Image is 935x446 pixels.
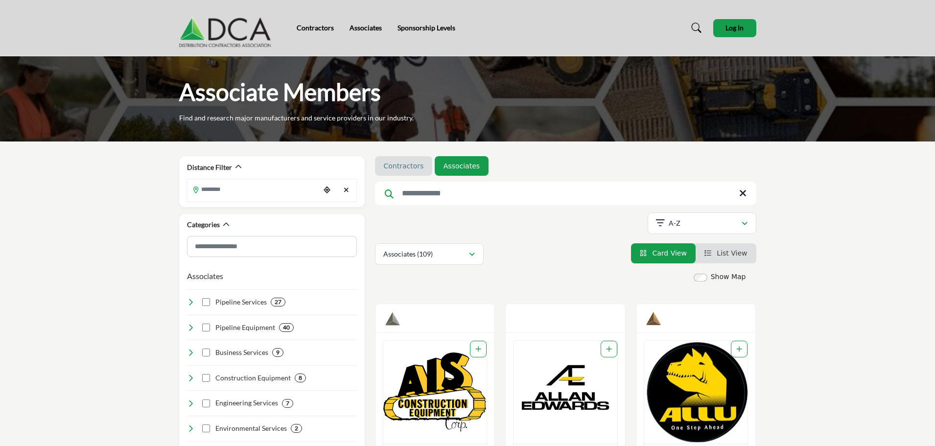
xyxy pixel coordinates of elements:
[375,182,756,205] input: Search Keyword
[276,349,280,356] b: 9
[202,399,210,407] input: Select Engineering Services checkbox
[339,180,354,201] div: Clear search location
[187,180,320,199] input: Search Location
[631,243,696,263] li: Card View
[271,298,285,306] div: 27 Results For Pipeline Services
[717,249,747,257] span: List View
[215,297,267,307] h4: Pipeline Services: Services that support the installation, operation, protection, and maintenance...
[669,218,680,228] p: A-Z
[711,272,746,282] label: Show Map
[725,23,744,32] span: Log In
[202,374,210,382] input: Select Construction Equipment checkbox
[299,375,302,381] b: 8
[383,341,487,444] img: AIS Construction Equipment
[272,348,283,357] div: 9 Results For Business Services
[215,373,291,383] h4: Construction Equipment: Machinery and tools used for building, excavating, and constructing pipel...
[187,270,223,282] button: Associates
[179,8,276,47] img: Site Logo
[640,249,687,257] a: View Card
[282,399,293,408] div: 7 Results For Engineering Services
[187,236,357,257] input: Search Category
[646,311,661,326] img: Bronze Sponsors Badge Icon
[652,249,686,257] span: Card View
[275,299,281,305] b: 27
[648,212,756,234] button: A-Z
[297,23,334,32] a: Contractors
[514,341,617,444] a: Open Listing in new tab
[384,161,424,171] a: Contractors
[295,374,306,382] div: 8 Results For Construction Equipment
[202,349,210,356] input: Select Business Services checkbox
[444,161,480,171] a: Associates
[383,249,433,259] p: Associates (109)
[179,77,381,107] h1: Associate Members
[713,19,756,37] button: Log In
[704,249,748,257] a: View List
[514,341,617,444] img: Allan Edwards, Inc.
[736,345,742,353] a: Add To List
[215,423,287,433] h4: Environmental Services: Services focused on ensuring pipeline projects meet environmental regulat...
[350,23,382,32] a: Associates
[606,345,612,353] a: Add To List
[283,324,290,331] b: 40
[475,345,481,353] a: Add To List
[215,348,268,357] h4: Business Services: Professional services that support the operations and management of pipeline i...
[291,424,302,433] div: 2 Results For Environmental Services
[179,113,414,123] p: Find and research major manufacturers and service providers in our industry.
[397,23,455,32] a: Sponsorship Levels
[383,341,487,444] a: Open Listing in new tab
[320,180,334,201] div: Choose your current location
[187,220,220,230] h2: Categories
[187,163,232,172] h2: Distance Filter
[644,341,748,444] img: ALLU Group, Inc.
[696,243,756,263] li: List View
[202,424,210,432] input: Select Environmental Services checkbox
[279,323,294,332] div: 40 Results For Pipeline Equipment
[375,243,484,265] button: Associates (109)
[644,341,748,444] a: Open Listing in new tab
[215,398,278,408] h4: Engineering Services: Professional services for designing, planning, and managing pipeline projec...
[385,311,400,326] img: Silver Sponsors Badge Icon
[295,425,298,432] b: 2
[202,324,210,331] input: Select Pipeline Equipment checkbox
[682,20,708,36] a: Search
[202,298,210,306] input: Select Pipeline Services checkbox
[286,400,289,407] b: 7
[215,323,275,332] h4: Pipeline Equipment: Equipment specifically designed for use in the construction, operation, and m...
